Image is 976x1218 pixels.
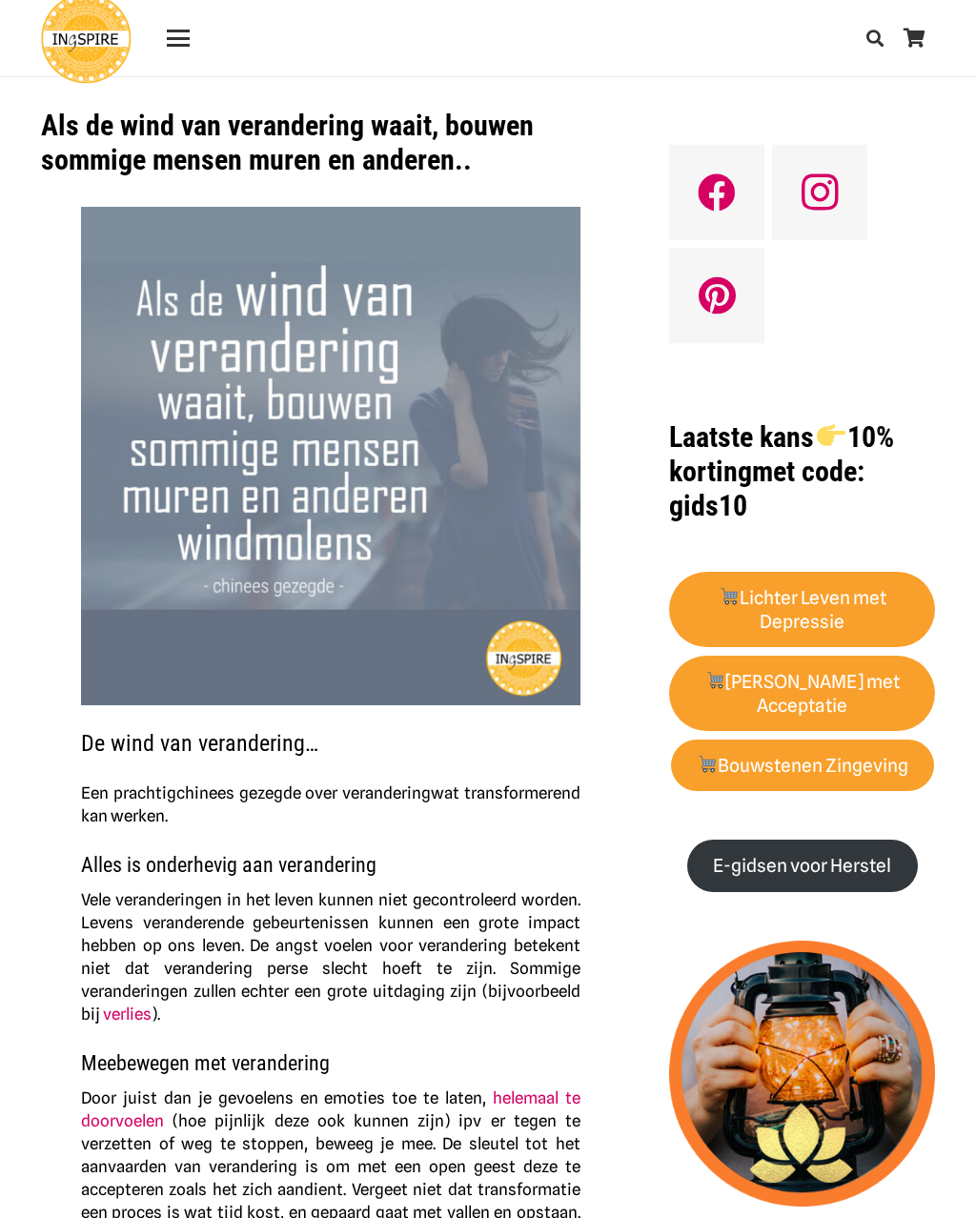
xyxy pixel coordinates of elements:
[671,740,935,792] a: 🛒Bouwstenen Zingeving
[176,783,431,802] strong: chinees gezegde over verandering
[856,14,894,62] a: Zoeken
[669,145,764,240] a: Facebook
[669,941,935,1207] img: lichtpuntjes voor in donkere tijden
[720,587,738,605] img: 🛒
[669,420,935,523] h1: met code: gids10
[81,783,580,825] span: Een prachtig wat transformerend kan werken.
[81,207,580,706] img: chinees gezegde: Als de wind van verandering waait dan bouwen sommige mensen muren en andere wind...
[705,671,901,717] strong: [PERSON_NAME] met Acceptatie
[103,1005,152,1024] a: verlies
[706,671,724,689] img: 🛒
[669,656,935,732] a: 🛒[PERSON_NAME] met Acceptatie
[669,248,764,343] a: Pinterest
[669,572,935,648] a: 🛒Lichter Leven met Depressie
[81,730,318,757] span: De wind van verandering…
[719,587,886,633] strong: Lichter Leven met Depressie
[81,853,376,877] span: Alles is onderhevig aan verandering
[698,755,716,773] img: 🛒
[713,855,891,877] strong: E-gidsen voor Herstel
[81,888,580,1025] p: ).
[153,27,202,50] a: Menu
[81,1088,486,1107] span: Door juist dan je gevoelens en emoties toe te laten,
[81,890,580,1024] span: Vele veranderingen in het leven kunnen niet gecontroleerd worden. Levens veranderende gebeurtenis...
[687,840,918,892] a: E-gidsen voor Herstel
[669,420,893,488] strong: Laatste kans 10% korting
[817,421,845,450] img: 👉
[697,755,908,777] strong: Bouwstenen Zingeving
[41,109,621,177] h1: Als de wind van verandering waait, bouwen sommige mensen muren en anderen..
[81,1051,330,1075] span: Meebewegen met verandering
[772,145,867,240] a: Instagram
